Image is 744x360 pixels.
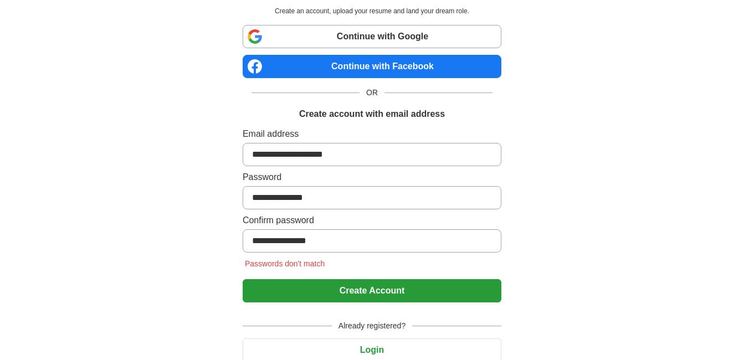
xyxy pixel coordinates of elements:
button: Create Account [243,279,501,302]
a: Login [243,345,501,354]
a: Continue with Facebook [243,55,501,78]
span: OR [360,87,384,99]
h1: Create account with email address [299,107,445,121]
p: Create an account, upload your resume and land your dream role. [245,6,499,16]
label: Email address [243,127,501,141]
span: Already registered? [332,320,412,332]
span: Passwords don't match [243,259,327,268]
a: Continue with Google [243,25,501,48]
label: Confirm password [243,214,501,227]
label: Password [243,171,501,184]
